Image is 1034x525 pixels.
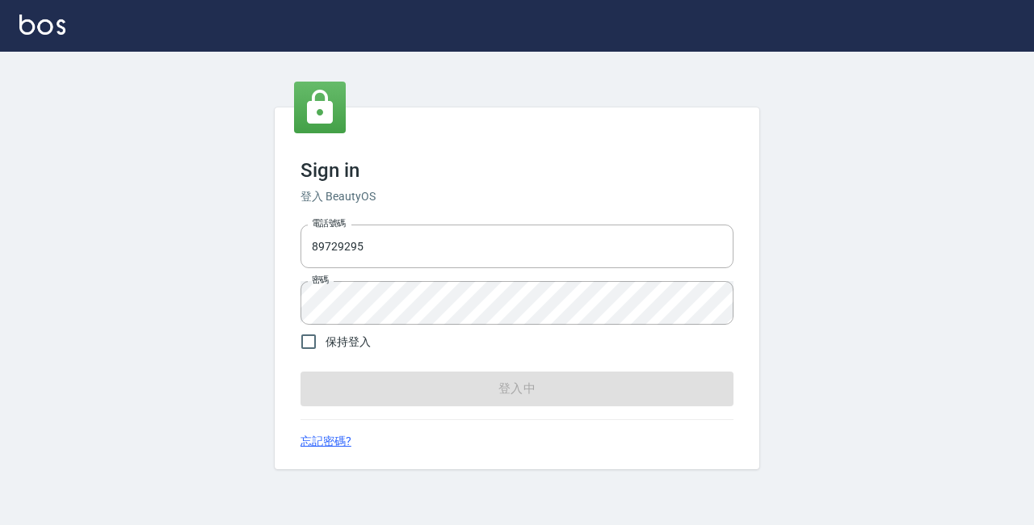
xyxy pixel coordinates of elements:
[326,334,371,351] span: 保持登入
[312,217,346,229] label: 電話號碼
[301,188,733,205] h6: 登入 BeautyOS
[19,15,65,35] img: Logo
[301,433,351,450] a: 忘記密碼?
[312,274,329,286] label: 密碼
[301,159,733,182] h3: Sign in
